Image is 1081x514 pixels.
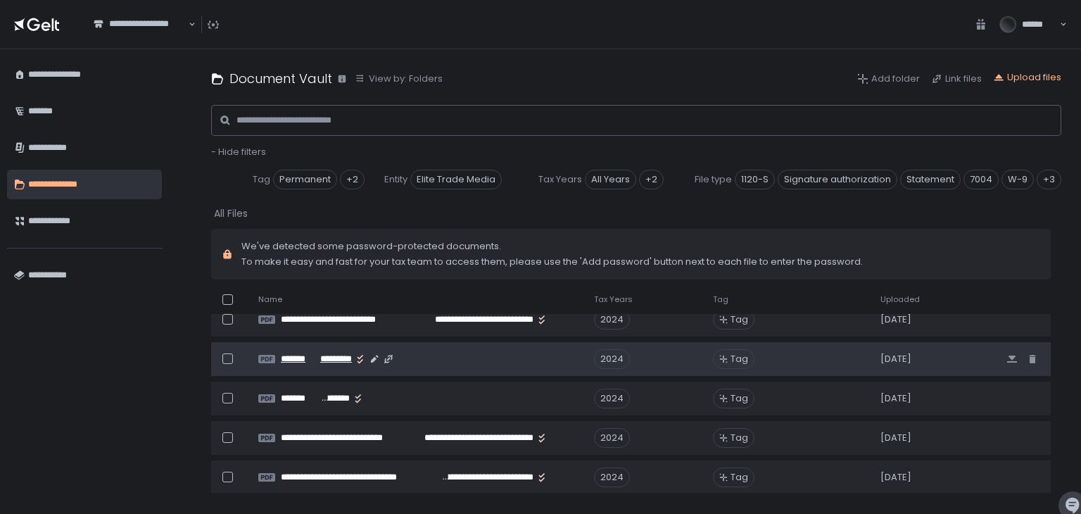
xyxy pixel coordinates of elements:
[229,69,332,88] h1: Document Vault
[931,73,982,85] button: Link files
[900,170,961,189] span: Statement
[1037,170,1061,189] div: +3
[340,170,365,189] div: +2
[214,206,251,220] button: All Files
[273,170,337,189] span: Permanent
[585,170,636,189] span: All Years
[355,73,443,85] button: View by: Folders
[594,294,633,305] span: Tax Years
[695,173,732,186] span: File type
[778,170,897,189] span: Signature authorization
[880,353,911,365] span: [DATE]
[211,145,266,158] span: - Hide filters
[594,310,630,330] div: 2024
[410,170,502,189] span: Elite Trade Media
[258,294,282,305] span: Name
[731,392,748,405] span: Tag
[731,471,748,484] span: Tag
[731,313,748,326] span: Tag
[241,240,863,253] span: We've detected some password-protected documents.
[880,432,911,444] span: [DATE]
[253,173,270,186] span: Tag
[993,71,1061,84] button: Upload files
[211,146,266,158] button: - Hide filters
[713,294,728,305] span: Tag
[384,173,407,186] span: Entity
[594,389,630,408] div: 2024
[241,256,863,268] span: To make it easy and fast for your tax team to access them, please use the 'Add password' button n...
[594,468,630,487] div: 2024
[880,313,911,326] span: [DATE]
[84,10,196,39] div: Search for option
[857,73,920,85] button: Add folder
[639,170,664,189] div: +2
[731,353,748,365] span: Tag
[880,392,911,405] span: [DATE]
[963,170,999,189] span: 7004
[1001,170,1034,189] span: W-9
[735,170,775,189] span: 1120-S
[214,206,248,220] div: All Files
[731,432,748,444] span: Tag
[594,428,630,448] div: 2024
[880,294,920,305] span: Uploaded
[94,30,187,44] input: Search for option
[880,471,911,484] span: [DATE]
[594,349,630,369] div: 2024
[538,173,582,186] span: Tax Years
